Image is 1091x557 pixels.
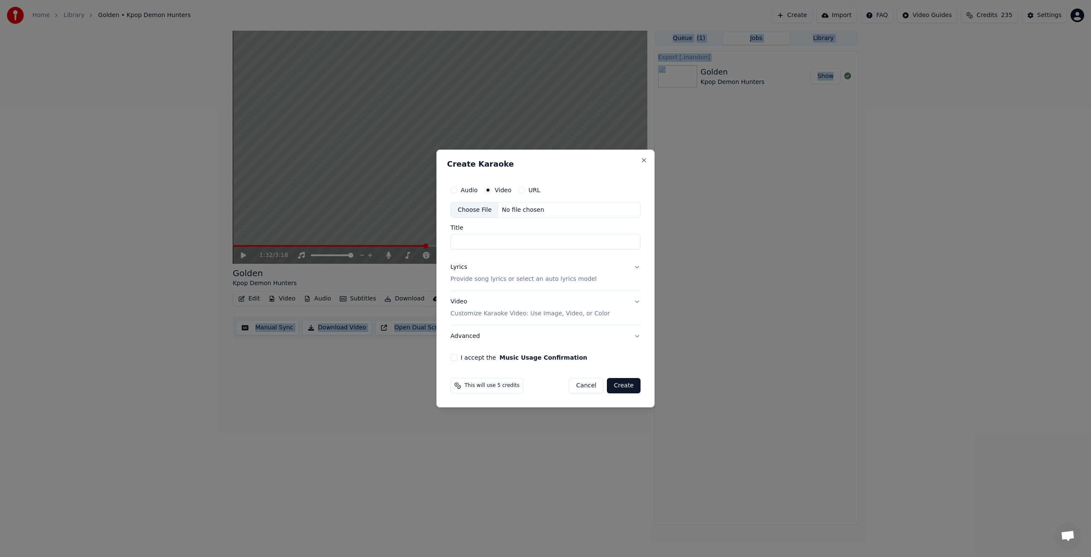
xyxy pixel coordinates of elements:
[607,378,641,393] button: Create
[569,378,603,393] button: Cancel
[461,355,587,361] label: I accept the
[465,382,520,389] span: This will use 5 credits
[499,355,587,361] button: I accept the
[451,202,499,218] div: Choose File
[450,309,610,318] p: Customize Karaoke Video: Use Image, Video, or Color
[450,263,467,272] div: Lyrics
[450,291,641,325] button: VideoCustomize Karaoke Video: Use Image, Video, or Color
[450,275,597,284] p: Provide song lyrics or select an auto lyrics model
[447,160,644,168] h2: Create Karaoke
[450,325,641,347] button: Advanced
[528,187,540,193] label: URL
[499,206,548,214] div: No file chosen
[495,187,511,193] label: Video
[461,187,478,193] label: Audio
[450,298,610,318] div: Video
[450,257,641,291] button: LyricsProvide song lyrics or select an auto lyrics model
[450,225,641,231] label: Title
